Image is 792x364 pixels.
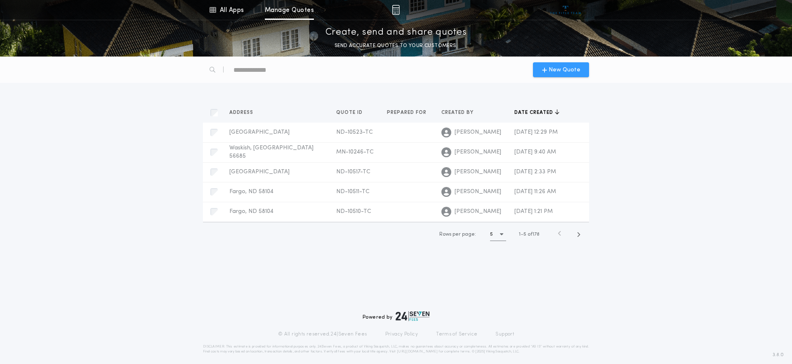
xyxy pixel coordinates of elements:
[229,169,290,175] span: [GEOGRAPHIC_DATA]
[396,311,429,321] img: logo
[336,109,369,117] button: Quote ID
[455,148,501,156] span: [PERSON_NAME]
[455,128,501,137] span: [PERSON_NAME]
[519,232,521,237] span: 1
[325,26,467,39] p: Create, send and share quotes
[514,169,556,175] span: [DATE] 2:33 PM
[490,228,506,241] button: 5
[441,109,480,117] button: Created by
[514,109,555,116] span: Date created
[229,189,273,195] span: Fargo, ND 58104
[336,189,370,195] span: ND-10511-TC
[490,230,493,239] h1: 5
[397,350,438,353] a: [URL][DOMAIN_NAME]
[441,109,475,116] span: Created by
[336,129,373,135] span: ND-10523-TC
[387,109,428,116] span: Prepared for
[336,208,371,215] span: ND-10510-TC
[385,331,418,338] a: Privacy Policy
[229,129,290,135] span: [GEOGRAPHIC_DATA]
[455,208,501,216] span: [PERSON_NAME]
[439,232,476,237] span: Rows per page:
[336,109,364,116] span: Quote ID
[203,344,589,354] p: DISCLAIMER: This estimate is provided for informational purposes only. 24|Seven Fees, a product o...
[229,109,259,117] button: Address
[528,231,540,238] span: of 178
[550,6,581,14] img: vs-icon
[455,188,501,196] span: [PERSON_NAME]
[436,331,477,338] a: Terms of Service
[455,168,501,176] span: [PERSON_NAME]
[523,232,526,237] span: 5
[549,66,580,74] span: New Quote
[336,149,374,155] span: MN-10246-TC
[229,208,273,215] span: Fargo, ND 58104
[495,331,514,338] a: Support
[363,311,429,321] div: Powered by
[229,109,255,116] span: Address
[533,62,589,77] button: New Quote
[278,331,367,338] p: © All rights reserved. 24|Seven Fees
[514,208,553,215] span: [DATE] 1:21 PM
[336,169,370,175] span: ND-10517-TC
[514,189,556,195] span: [DATE] 11:26 AM
[514,149,556,155] span: [DATE] 9:40 AM
[773,351,784,359] span: 3.8.0
[335,42,457,50] p: SEND ACCURATE QUOTES TO YOUR CUSTOMERS.
[514,129,558,135] span: [DATE] 12:29 PM
[229,145,313,159] span: Waskish, [GEOGRAPHIC_DATA] 56685
[514,109,559,117] button: Date created
[392,5,400,15] img: img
